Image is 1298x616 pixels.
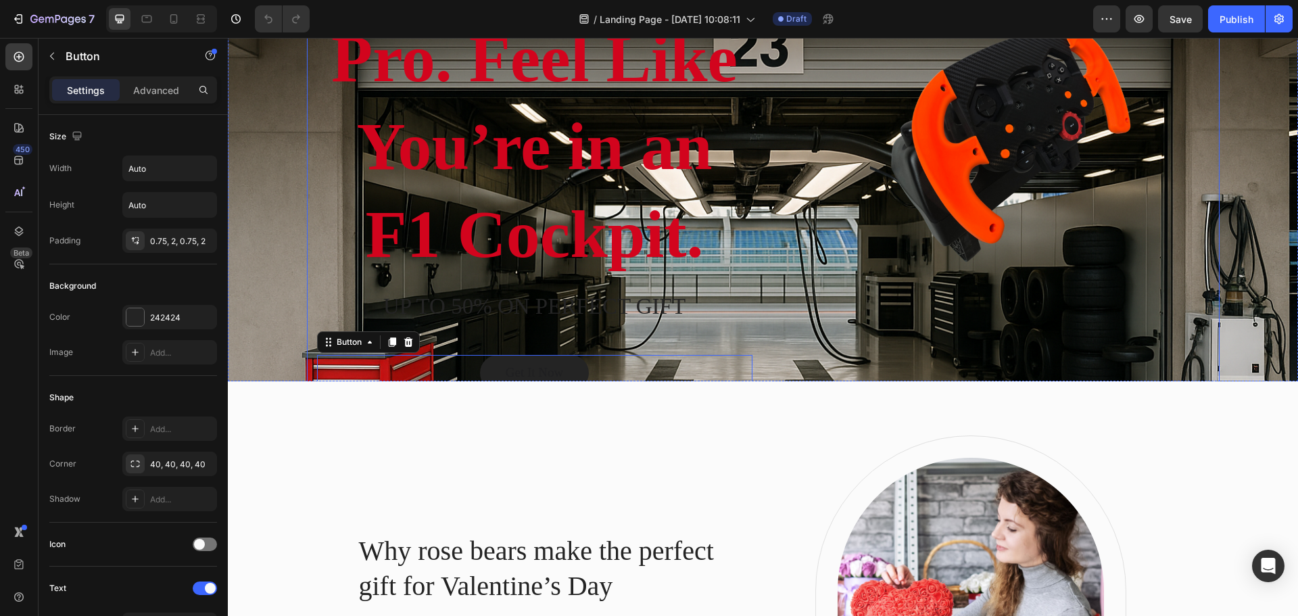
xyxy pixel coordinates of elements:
[49,392,74,404] div: Shape
[106,298,137,310] div: Button
[786,13,807,25] span: Draft
[67,83,105,97] p: Settings
[228,38,1298,616] iframe: Design area
[49,458,76,470] div: Corner
[131,496,524,566] p: Why rose bears make the perfect gift for Valentine’s Day
[66,48,181,64] p: Button
[1170,14,1192,25] span: Save
[278,327,335,343] div: Get It Now
[13,144,32,155] div: 450
[89,11,95,27] p: 7
[150,423,214,435] div: Add...
[255,5,310,32] div: Undo/Redo
[133,83,179,97] p: Advanced
[594,12,597,26] span: /
[49,311,70,323] div: Color
[1208,5,1265,32] button: Publish
[49,280,96,292] div: Background
[49,582,66,594] div: Text
[252,317,361,353] a: Get It Now
[49,346,73,358] div: Image
[150,458,214,471] div: 40, 40, 40, 40
[5,5,101,32] button: 7
[10,247,32,258] div: Beta
[49,423,76,435] div: Border
[49,128,85,146] div: Size
[150,347,214,359] div: Add...
[49,493,80,505] div: Shadow
[49,538,66,550] div: Icon
[49,162,72,174] div: Width
[123,156,216,181] input: Auto
[150,494,214,506] div: Add...
[1158,5,1203,32] button: Save
[1220,12,1253,26] div: Publish
[49,235,80,247] div: Padding
[150,312,214,324] div: 242424
[123,193,216,217] input: Auto
[1252,550,1284,582] div: Open Intercom Messenger
[600,12,740,26] span: Landing Page - [DATE] 10:08:11
[150,235,214,247] div: 0.75, 2, 0.75, 2
[91,254,523,283] p: UP TO 50% ON PERFECT GIFT
[49,199,74,211] div: Height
